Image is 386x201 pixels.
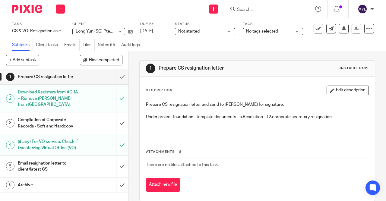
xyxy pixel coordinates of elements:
div: CS &amp; VO: Resignation as corporate secretary + handover [12,28,65,34]
h1: Prepare CS resignation letter [159,65,270,71]
a: Files [83,39,95,51]
img: svg%3E [358,4,367,14]
a: Subtasks [12,39,33,51]
div: 4 [6,141,14,149]
span: No tags selected [246,29,278,33]
h1: (if any) For VO service: Check if transferring Virtual Office (VO) [18,137,79,152]
span: [DATE] [140,29,153,33]
h1: Download Registers from ACRA + Remove [PERSON_NAME] from [GEOGRAPHIC_DATA] [18,88,79,109]
label: Status [175,22,235,27]
label: Task [12,22,65,27]
a: Notes (0) [98,39,118,51]
button: Hide completed [80,55,122,65]
div: 2 [6,94,14,103]
h1: Archive [18,181,79,190]
a: Audit logs [121,39,143,51]
button: Edit description [327,86,369,95]
button: Attach new file [146,178,180,192]
span: Long Yun (SG) Pte. Ltd. [76,29,119,33]
div: 1 [146,64,155,73]
p: Description [146,88,172,93]
a: Emails [64,39,80,51]
h1: Email resignation letter to client/latest CS [18,159,79,174]
button: + Add subtask [6,55,39,65]
span: There are no files attached to this task. [146,163,219,167]
div: 6 [6,181,14,189]
label: Client [72,22,133,27]
div: 1 [6,73,14,81]
a: Client tasks [36,39,61,51]
div: 3 [6,119,14,127]
img: Pixie [12,5,42,13]
p: Prepare CS resignation letter and send to [PERSON_NAME] for signature. [146,102,369,108]
span: Not started [178,29,200,33]
div: Instructions [340,66,369,71]
div: CS & VO: Resignation as corporate secretary + handover [12,28,65,34]
div: 5 [6,162,14,171]
h1: Prepare CS resignation letter [18,72,79,81]
h1: Compilation of Corporate Records - Soft and Hardcopy [18,115,79,131]
input: Search [236,7,291,13]
label: Due by [140,22,167,27]
span: Attachments [146,150,175,153]
p: Under project foundation - template documents - 5.Resolution - 12.corporate secretary resignation [146,114,369,120]
span: Hide completed [89,58,119,63]
label: Tags [243,22,303,27]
